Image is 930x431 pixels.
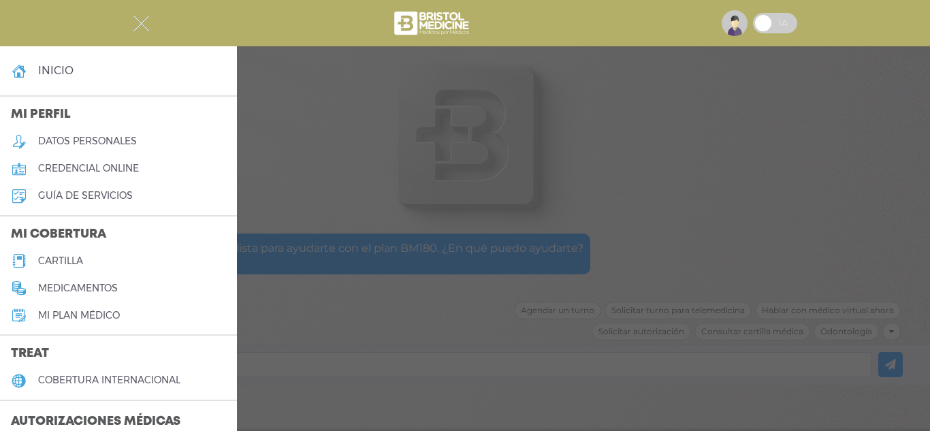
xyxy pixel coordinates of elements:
[722,10,748,36] img: profile-placeholder.svg
[38,64,74,77] h4: inicio
[38,163,139,174] h5: credencial online
[38,190,133,202] h5: guía de servicios
[38,135,137,147] h5: datos personales
[133,15,150,32] img: Cober_menu-close-white.svg
[38,374,180,386] h5: cobertura internacional
[38,255,83,267] h5: cartilla
[38,283,118,294] h5: medicamentos
[38,310,120,321] h5: Mi plan médico
[392,7,473,39] img: bristol-medicine-blanco.png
